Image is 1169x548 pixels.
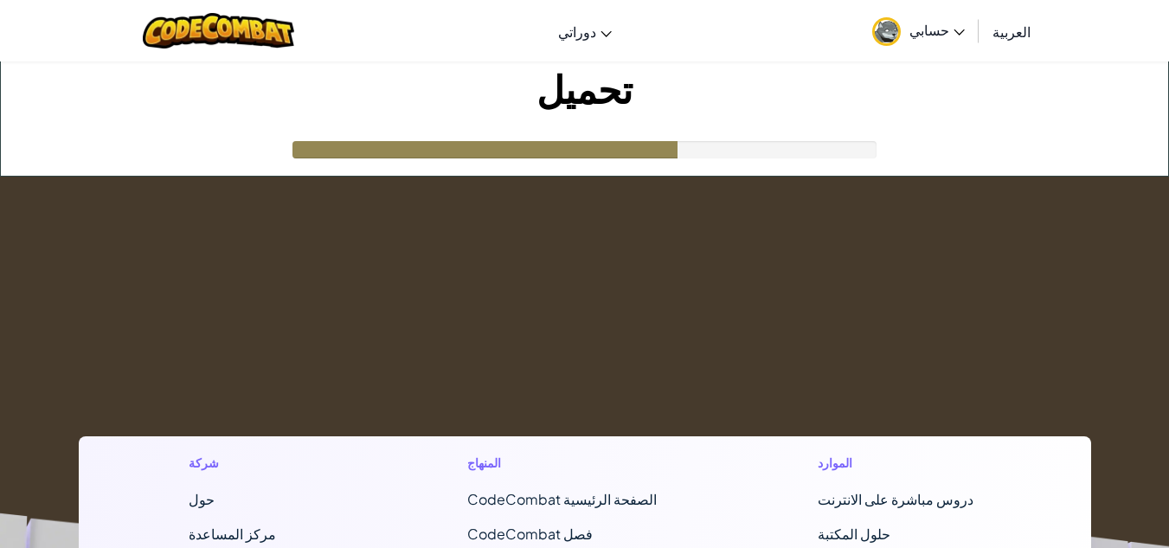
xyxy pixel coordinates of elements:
[558,23,596,41] font: دوراتي
[467,525,593,543] a: فصل CodeCombat
[818,490,973,508] a: دروس مباشرة على الانترنت
[189,525,276,543] a: مركز المساعدة
[864,3,973,58] a: حسابي
[143,13,294,48] img: شعار CodeCombat
[467,490,657,508] font: CodeCombat الصفحة الرئيسية
[189,455,219,470] font: شركة
[984,8,1039,55] a: العربية
[992,23,1031,41] font: العربية
[872,17,901,46] img: avatar
[536,64,633,113] font: تحميل
[189,490,215,508] a: حول
[818,455,852,470] font: الموارد
[818,525,890,543] a: حلول المكتبة
[549,8,620,55] a: دوراتي
[467,455,501,470] font: المنهاج
[909,21,949,39] font: حسابي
